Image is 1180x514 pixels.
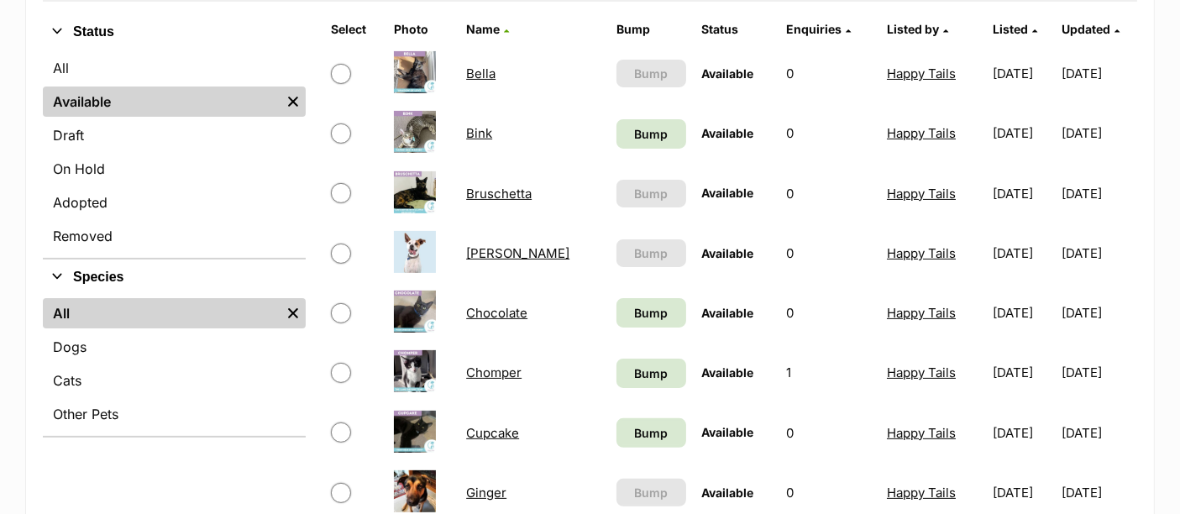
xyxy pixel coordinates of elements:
span: Bump [634,304,668,322]
a: Happy Tails [887,245,956,261]
th: Status [695,16,778,43]
td: [DATE] [987,224,1061,282]
th: Bump [610,16,693,43]
a: Happy Tails [887,425,956,441]
a: All [43,298,281,328]
span: Bump [634,424,668,442]
button: Bump [616,239,686,267]
span: Updated [1062,22,1110,36]
span: translation missing: en.admin.listings.index.attributes.enquiries [786,22,842,36]
a: Chomper [466,365,522,380]
a: Remove filter [281,298,306,328]
th: Photo [387,16,458,43]
span: Available [701,306,753,320]
td: [DATE] [987,284,1061,342]
a: Happy Tails [887,125,956,141]
span: Bump [634,185,668,202]
span: Available [701,126,753,140]
span: Available [701,365,753,380]
td: 0 [779,45,878,102]
a: Bump [616,119,686,149]
span: Available [701,66,753,81]
a: Cupcake [466,425,519,441]
a: Updated [1062,22,1120,36]
span: Bump [634,125,668,143]
span: Name [466,22,500,36]
td: [DATE] [1062,45,1135,102]
span: Bump [634,65,668,82]
td: [DATE] [987,404,1061,462]
a: Bruschetta [466,186,532,202]
a: Chocolate [466,305,527,321]
td: 0 [779,104,878,162]
a: Happy Tails [887,305,956,321]
a: Bella [466,66,496,81]
span: Available [701,186,753,200]
a: Happy Tails [887,485,956,501]
div: Species [43,295,306,436]
td: [DATE] [1062,344,1135,401]
a: Draft [43,120,306,150]
a: Dogs [43,332,306,362]
td: [DATE] [1062,404,1135,462]
td: 0 [779,404,878,462]
a: [PERSON_NAME] [466,245,569,261]
a: All [43,53,306,83]
td: 0 [779,284,878,342]
td: [DATE] [987,344,1061,401]
span: Available [701,485,753,500]
span: Bump [634,244,668,262]
a: Bump [616,418,686,448]
button: Status [43,21,306,43]
td: [DATE] [1062,104,1135,162]
span: Bump [634,484,668,501]
div: Status [43,50,306,258]
a: Remove filter [281,87,306,117]
a: Removed [43,221,306,251]
a: Adopted [43,187,306,218]
a: Ginger [466,485,506,501]
a: Happy Tails [887,186,956,202]
a: On Hold [43,154,306,184]
td: [DATE] [987,45,1061,102]
span: Available [701,246,753,260]
a: Bink [466,125,492,141]
td: 0 [779,165,878,223]
td: [DATE] [1062,165,1135,223]
a: Happy Tails [887,365,956,380]
a: Other Pets [43,399,306,429]
a: Available [43,87,281,117]
span: Listed by [887,22,939,36]
a: Listed [994,22,1038,36]
td: [DATE] [1062,284,1135,342]
td: [DATE] [987,104,1061,162]
a: Enquiries [786,22,851,36]
td: [DATE] [1062,224,1135,282]
a: Cats [43,365,306,396]
td: 0 [779,224,878,282]
th: Select [324,16,386,43]
button: Bump [616,60,686,87]
button: Bump [616,479,686,506]
td: [DATE] [987,165,1061,223]
span: Bump [634,365,668,382]
span: Available [701,425,753,439]
span: Listed [994,22,1029,36]
a: Name [466,22,509,36]
button: Species [43,266,306,288]
a: Bump [616,359,686,388]
button: Bump [616,180,686,207]
a: Listed by [887,22,948,36]
a: Happy Tails [887,66,956,81]
a: Bump [616,298,686,328]
td: 1 [779,344,878,401]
